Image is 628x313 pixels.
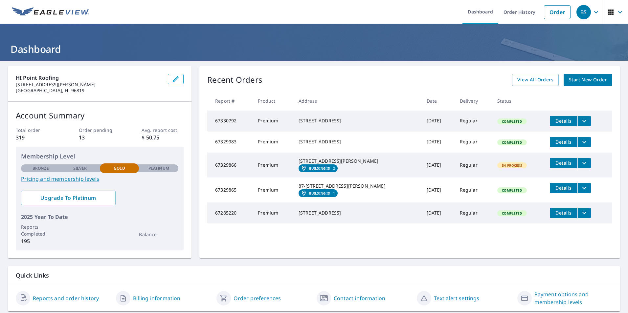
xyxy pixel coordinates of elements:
[207,74,262,86] p: Recent Orders
[16,127,58,134] p: Total order
[498,119,526,124] span: Completed
[16,82,163,88] p: [STREET_ADDRESS][PERSON_NAME]
[12,7,89,17] img: EV Logo
[16,74,163,82] p: HI Point Roofing
[16,110,184,121] p: Account Summary
[21,223,60,237] p: Reports Completed
[293,91,421,111] th: Address
[253,177,293,202] td: Premium
[550,116,577,126] button: detailsBtn-67330792
[21,213,178,221] p: 2025 Year To Date
[253,132,293,153] td: Premium
[139,231,178,238] p: Balance
[253,91,293,111] th: Product
[564,74,612,86] a: Start New Order
[299,189,338,197] a: Building ID1
[421,91,455,111] th: Date
[554,160,573,166] span: Details
[550,208,577,218] button: detailsBtn-67285220
[79,134,121,141] p: 13
[421,111,455,132] td: [DATE]
[455,202,492,223] td: Regular
[21,237,60,245] p: 195
[550,183,577,193] button: detailsBtn-67329865
[577,208,591,218] button: filesDropdownBtn-67285220
[33,294,99,302] a: Reports and order history
[16,271,612,280] p: Quick Links
[299,210,416,216] div: [STREET_ADDRESS]
[16,134,58,141] p: 319
[114,165,125,171] p: Gold
[554,210,573,216] span: Details
[421,153,455,177] td: [DATE]
[253,153,293,177] td: Premium
[577,116,591,126] button: filesDropdownBtn-67330792
[554,118,573,124] span: Details
[21,191,116,205] a: Upgrade To Platinum
[455,132,492,153] td: Regular
[421,202,455,223] td: [DATE]
[309,166,330,170] em: Building ID
[207,91,253,111] th: Report #
[73,165,87,171] p: Silver
[148,165,169,171] p: Platinum
[253,202,293,223] td: Premium
[577,137,591,147] button: filesDropdownBtn-67329983
[492,91,545,111] th: Status
[455,91,492,111] th: Delivery
[207,132,253,153] td: 67329983
[79,127,121,134] p: Order pending
[133,294,180,302] a: Billing information
[207,177,253,202] td: 67329865
[550,158,577,168] button: detailsBtn-67329866
[421,132,455,153] td: [DATE]
[299,158,416,164] div: [STREET_ADDRESS][PERSON_NAME]
[544,5,571,19] a: Order
[309,191,330,195] em: Building ID
[16,88,163,94] p: [GEOGRAPHIC_DATA], HI 96819
[8,42,620,56] h1: Dashboard
[26,194,110,201] span: Upgrade To Platinum
[21,175,178,183] a: Pricing and membership levels
[207,202,253,223] td: 67285220
[534,290,612,306] a: Payment options and membership levels
[253,111,293,132] td: Premium
[21,152,178,161] p: Membership Level
[554,185,573,191] span: Details
[498,211,526,216] span: Completed
[569,76,607,84] span: Start New Order
[33,165,49,171] p: Bronze
[299,164,338,172] a: Building ID2
[576,5,591,19] div: BS
[207,153,253,177] td: 67329866
[299,183,416,189] div: 87-[STREET_ADDRESS][PERSON_NAME]
[498,140,526,145] span: Completed
[455,111,492,132] td: Regular
[554,139,573,145] span: Details
[234,294,281,302] a: Order preferences
[299,138,416,145] div: [STREET_ADDRESS]
[512,74,559,86] a: View All Orders
[142,134,184,141] p: $ 50.75
[498,188,526,193] span: Completed
[455,177,492,202] td: Regular
[207,111,253,132] td: 67330792
[517,76,553,84] span: View All Orders
[334,294,385,302] a: Contact information
[434,294,479,302] a: Text alert settings
[577,158,591,168] button: filesDropdownBtn-67329866
[299,117,416,124] div: [STREET_ADDRESS]
[577,183,591,193] button: filesDropdownBtn-67329865
[498,163,526,168] span: In Process
[550,137,577,147] button: detailsBtn-67329983
[455,153,492,177] td: Regular
[142,127,184,134] p: Avg. report cost
[421,177,455,202] td: [DATE]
